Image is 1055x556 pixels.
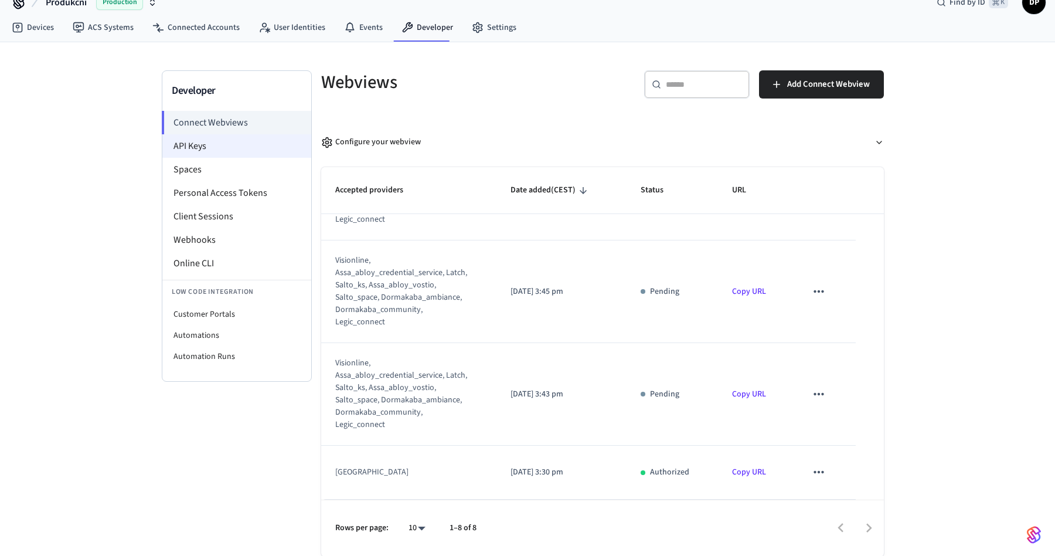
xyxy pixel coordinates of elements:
[403,520,431,537] div: 10
[335,255,468,328] div: visionline, assa_abloy_credential_service, latch, salto_ks, assa_abloy_vostio, salto_space, dorma...
[162,252,311,275] li: Online CLI
[162,346,311,367] li: Automation Runs
[162,280,311,304] li: Low Code Integration
[172,83,302,99] h3: Developer
[162,205,311,228] li: Client Sessions
[650,388,679,401] p: Pending
[143,17,249,38] a: Connected Accounts
[511,466,612,479] p: [DATE] 3:30 pm
[511,286,612,298] p: [DATE] 3:45 pm
[732,286,766,297] a: Copy URL
[162,228,311,252] li: Webhooks
[1027,526,1041,544] img: SeamLogoGradient.69752ec5.svg
[2,17,63,38] a: Devices
[732,388,766,400] a: Copy URL
[732,466,766,478] a: Copy URL
[650,466,689,479] p: Authorized
[321,136,421,148] div: Configure your webview
[321,70,595,94] h5: Webviews
[462,17,526,38] a: Settings
[450,522,477,534] p: 1–8 of 8
[511,181,591,199] span: Date added(CEST)
[335,181,418,199] span: Accepted providers
[63,17,143,38] a: ACS Systems
[162,111,311,134] li: Connect Webviews
[162,134,311,158] li: API Keys
[162,325,311,346] li: Automations
[759,70,884,99] button: Add Connect Webview
[641,181,679,199] span: Status
[650,286,679,298] p: Pending
[321,127,884,158] button: Configure your webview
[335,522,389,534] p: Rows per page:
[335,17,392,38] a: Events
[335,357,468,431] div: visionline, assa_abloy_credential_service, latch, salto_ks, assa_abloy_vostio, salto_space, dorma...
[392,17,462,38] a: Developer
[162,304,311,325] li: Customer Portals
[249,17,335,38] a: User Identities
[511,388,612,401] p: [DATE] 3:43 pm
[162,181,311,205] li: Personal Access Tokens
[335,466,468,479] div: [GEOGRAPHIC_DATA]
[162,158,311,181] li: Spaces
[732,181,761,199] span: URL
[787,77,870,92] span: Add Connect Webview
